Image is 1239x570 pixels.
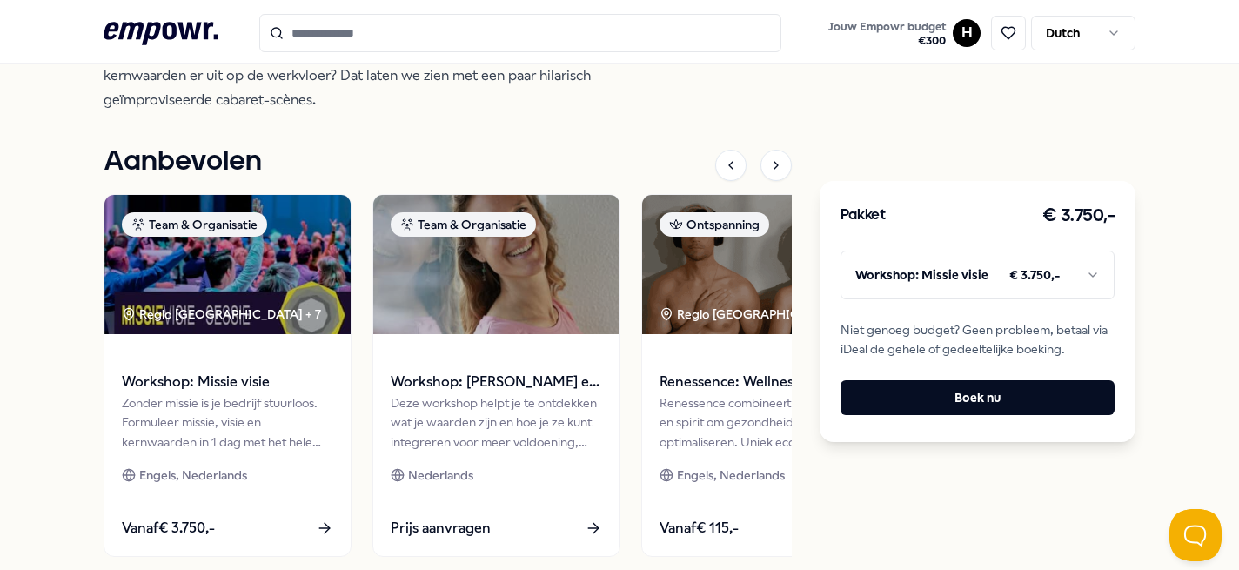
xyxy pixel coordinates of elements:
div: Regio [GEOGRAPHIC_DATA] [660,305,843,324]
span: Vanaf € 3.750,- [122,517,215,540]
div: Renessence combineert wetenschap en spirit om gezondheid te optimaliseren. Uniek ecosysteem voor ... [660,393,871,452]
span: Dat is allemaal mooi in theorie, maar welk gedrag hoort hierbij en hoe zien de kernwaarden er uit... [104,43,593,108]
input: Search for products, categories or subcategories [259,14,781,52]
button: Boek nu [841,380,1115,415]
span: Workshop: Missie visie [122,371,333,393]
span: Engels, Nederlands [139,466,247,485]
div: Regio [GEOGRAPHIC_DATA] + 7 [122,305,321,324]
a: package imageTeam & OrganisatieWorkshop: [PERSON_NAME] en [PERSON_NAME] naar je WaardenDeze works... [372,194,620,556]
span: Vanaf € 115,- [660,517,739,540]
div: Zonder missie is je bedrijf stuurloos. Formuleer missie, visie en kernwaarden in 1 dag met het he... [122,393,333,452]
div: Team & Organisatie [122,212,267,237]
h3: Pakket [841,205,886,227]
img: package image [373,195,619,334]
img: package image [104,195,351,334]
h3: € 3.750,- [1042,202,1115,230]
span: Prijs aanvragen [391,517,491,540]
span: € 300 [828,34,946,48]
span: Workshop: [PERSON_NAME] en [PERSON_NAME] naar je Waarden [391,371,602,393]
span: Jouw Empowr budget [828,20,946,34]
span: Niet genoeg budget? Geen probleem, betaal via iDeal de gehele of gedeeltelijke boeking. [841,320,1115,359]
a: Jouw Empowr budget€300 [821,15,953,51]
span: Renessence: Wellness & Mindfulness [660,371,871,393]
img: package image [642,195,888,334]
div: Team & Organisatie [391,212,536,237]
span: Engels, Nederlands [677,466,785,485]
a: package imageOntspanningRegio [GEOGRAPHIC_DATA] Renessence: Wellness & MindfulnessRenessence comb... [641,194,889,556]
h1: Aanbevolen [104,140,262,184]
button: Jouw Empowr budget€300 [825,17,949,51]
a: package imageTeam & OrganisatieRegio [GEOGRAPHIC_DATA] + 7Workshop: Missie visieZonder missie is ... [104,194,352,556]
button: H [953,19,981,47]
div: Ontspanning [660,212,769,237]
div: Deze workshop helpt je te ontdekken wat je waarden zijn en hoe je ze kunt integreren voor meer vo... [391,393,602,452]
span: Nederlands [408,466,473,485]
iframe: Help Scout Beacon - Open [1169,509,1222,561]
